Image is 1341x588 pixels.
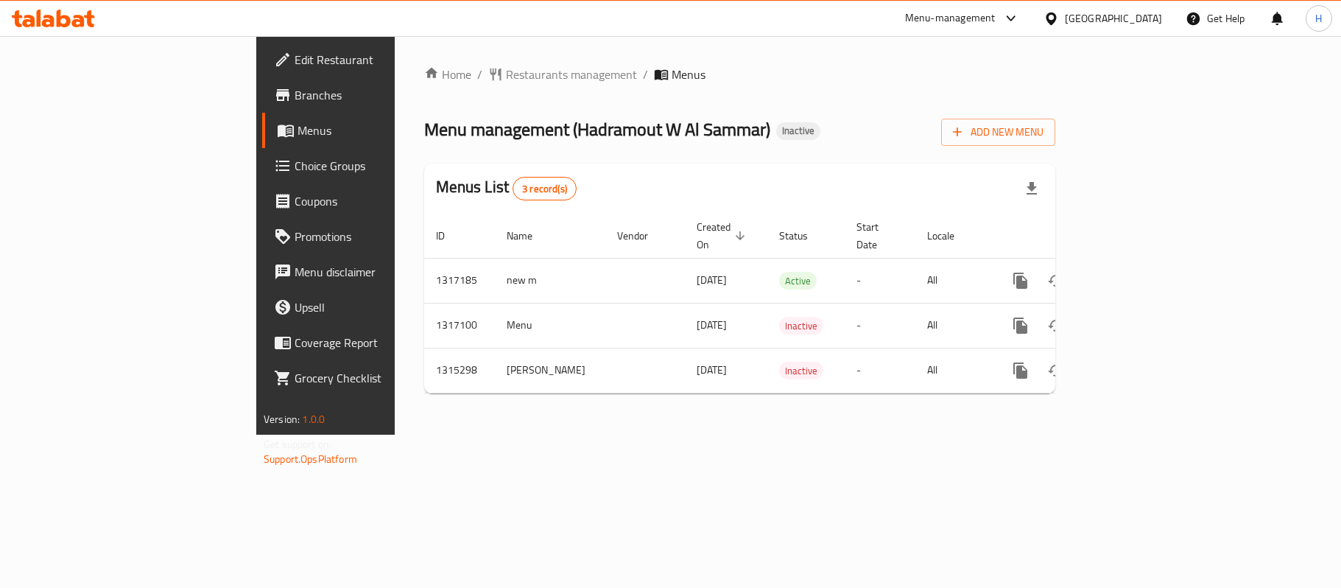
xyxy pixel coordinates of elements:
span: 3 record(s) [513,182,576,196]
button: more [1003,263,1038,298]
table: enhanced table [424,214,1156,393]
span: [DATE] [697,360,727,379]
button: Change Status [1038,308,1074,343]
span: Grocery Checklist [295,369,468,387]
span: Status [779,227,827,245]
td: All [915,348,991,393]
div: Total records count [513,177,577,200]
button: more [1003,353,1038,388]
span: Edit Restaurant [295,51,468,69]
td: Menu [495,303,605,348]
span: Branches [295,86,468,104]
a: Coverage Report [262,325,480,360]
td: - [845,303,915,348]
td: [PERSON_NAME] [495,348,605,393]
span: Get support on: [264,435,331,454]
span: Coupons [295,192,468,210]
span: 1.0.0 [302,410,325,429]
a: Coupons [262,183,480,219]
div: [GEOGRAPHIC_DATA] [1065,10,1162,27]
span: Coverage Report [295,334,468,351]
span: Menu disclaimer [295,263,468,281]
h2: Menus List [436,176,577,200]
span: Inactive [779,363,823,379]
a: Upsell [262,290,480,325]
div: Export file [1014,171,1049,206]
td: All [915,258,991,303]
div: Menu-management [905,10,996,27]
div: Active [779,272,817,290]
td: All [915,303,991,348]
span: ID [436,227,464,245]
a: Branches [262,77,480,113]
a: Promotions [262,219,480,254]
button: Change Status [1038,263,1074,298]
span: Menu management ( Hadramout W Al Sammar ) [424,113,770,146]
nav: breadcrumb [424,66,1055,83]
a: Grocery Checklist [262,360,480,396]
div: Inactive [776,122,820,140]
a: Menu disclaimer [262,254,480,290]
th: Actions [991,214,1156,259]
span: Upsell [295,298,468,316]
li: / [643,66,648,83]
span: Choice Groups [295,157,468,175]
span: Locale [927,227,974,245]
span: Menus [298,122,468,139]
span: Inactive [776,125,820,137]
a: Restaurants management [488,66,637,83]
span: Version: [264,410,300,429]
td: - [845,258,915,303]
a: Support.OpsPlatform [264,449,357,469]
span: Name [507,227,552,245]
td: new m [495,258,605,303]
span: H [1315,10,1322,27]
a: Edit Restaurant [262,42,480,77]
button: more [1003,308,1038,343]
span: Active [779,273,817,290]
a: Menus [262,113,480,148]
span: [DATE] [697,315,727,335]
span: Restaurants management [506,66,637,83]
button: Add New Menu [941,119,1055,146]
a: Choice Groups [262,148,480,183]
button: Change Status [1038,353,1074,388]
span: Created On [697,218,750,253]
span: Start Date [856,218,898,253]
span: [DATE] [697,270,727,290]
span: Inactive [779,318,823,335]
span: Vendor [617,227,667,245]
span: Promotions [295,228,468,245]
span: Menus [672,66,705,83]
span: Add New Menu [953,123,1043,141]
td: - [845,348,915,393]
